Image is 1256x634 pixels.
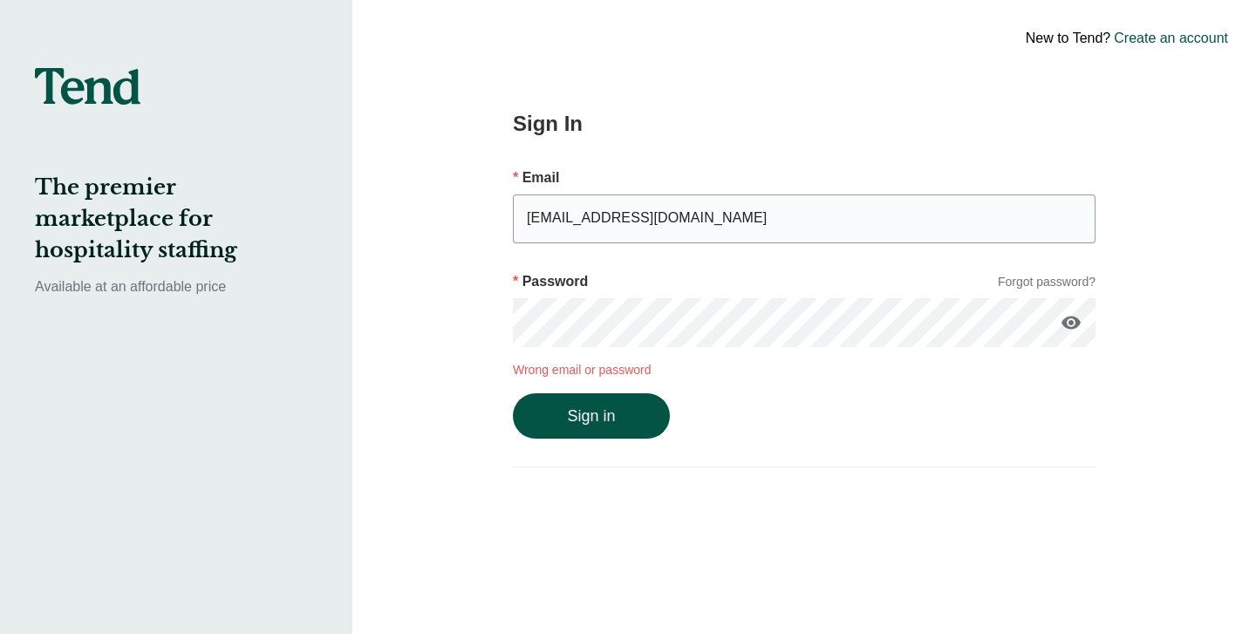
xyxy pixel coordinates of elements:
p: Available at an affordable price [35,276,317,297]
p: Wrong email or password [513,361,1096,379]
h2: The premier marketplace for hospitality staffing [35,172,317,266]
img: tend-logo [35,68,140,105]
p: Email [513,167,1096,188]
a: Create an account [1114,28,1228,49]
h2: Sign In [513,108,1096,140]
p: Password [513,271,588,292]
a: Forgot password? [998,273,1096,291]
button: Sign in [513,393,670,439]
i: visibility [1061,312,1082,333]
